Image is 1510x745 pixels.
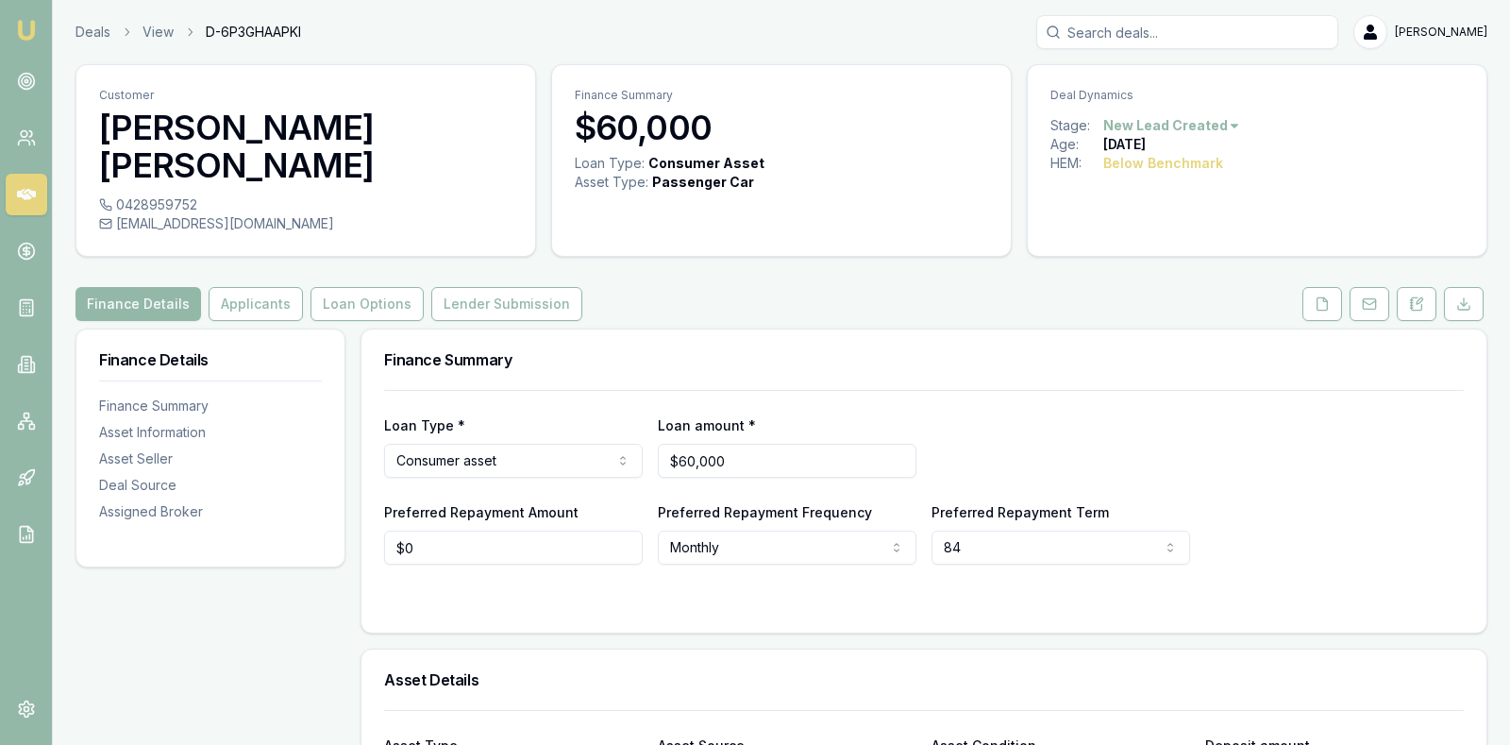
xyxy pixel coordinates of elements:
[384,672,1464,687] h3: Asset Details
[15,19,38,42] img: emu-icon-u.png
[99,352,322,367] h3: Finance Details
[1103,135,1146,154] div: [DATE]
[209,287,303,321] button: Applicants
[99,88,512,103] p: Customer
[658,444,916,478] input: $
[99,449,322,468] div: Asset Seller
[652,173,754,192] div: Passenger Car
[206,23,301,42] span: D-6P3GHAAPKI
[1103,116,1241,135] button: New Lead Created
[1395,25,1487,40] span: [PERSON_NAME]
[75,287,205,321] a: Finance Details
[1050,135,1103,154] div: Age:
[384,531,643,565] input: $
[310,287,424,321] button: Loan Options
[384,504,579,520] label: Preferred Repayment Amount
[75,23,110,42] a: Deals
[658,504,872,520] label: Preferred Repayment Frequency
[99,502,322,521] div: Assigned Broker
[307,287,428,321] a: Loan Options
[575,109,988,146] h3: $60,000
[1050,88,1464,103] p: Deal Dynamics
[575,88,988,103] p: Finance Summary
[99,195,512,214] div: 0428959752
[1050,116,1103,135] div: Stage:
[648,154,764,173] div: Consumer Asset
[99,397,322,415] div: Finance Summary
[575,173,648,192] div: Asset Type :
[99,423,322,442] div: Asset Information
[384,417,465,433] label: Loan Type *
[75,23,301,42] nav: breadcrumb
[99,476,322,495] div: Deal Source
[384,352,1464,367] h3: Finance Summary
[1050,154,1103,173] div: HEM:
[205,287,307,321] a: Applicants
[99,109,512,184] h3: [PERSON_NAME] [PERSON_NAME]
[143,23,174,42] a: View
[575,154,645,173] div: Loan Type:
[431,287,582,321] button: Lender Submission
[658,417,756,433] label: Loan amount *
[99,214,512,233] div: [EMAIL_ADDRESS][DOMAIN_NAME]
[1103,154,1223,173] div: Below Benchmark
[428,287,586,321] a: Lender Submission
[931,504,1109,520] label: Preferred Repayment Term
[75,287,201,321] button: Finance Details
[1036,15,1338,49] input: Search deals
